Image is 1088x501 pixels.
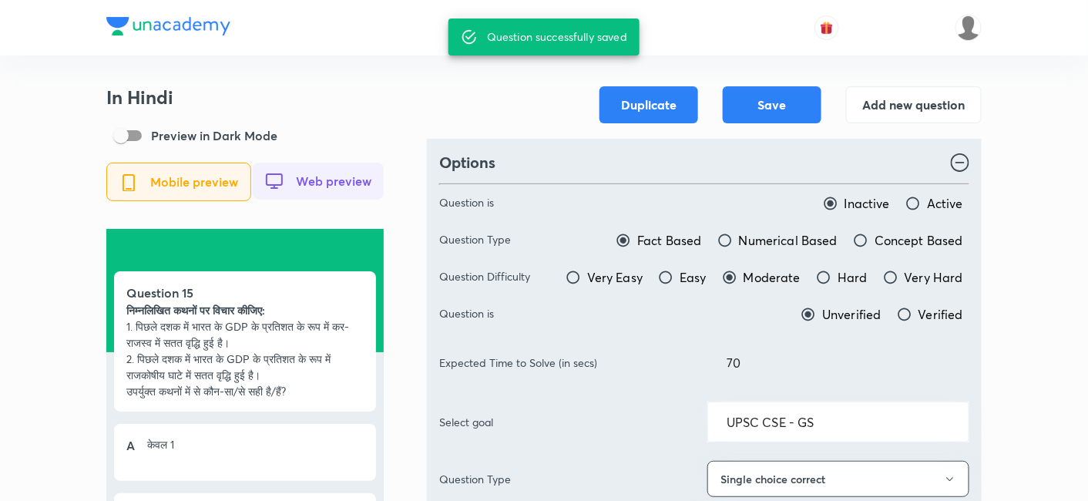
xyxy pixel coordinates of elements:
span: Concept Based [875,231,963,250]
p: उपर्युक्त कथनों में से कौन-सा/से सही है/हैं? [126,383,364,399]
h5: A [126,436,135,455]
div: Question successfully saved [487,23,627,51]
img: Rajesh Kumar [955,15,982,41]
p: Preview in Dark Mode [151,126,277,145]
p: 1. पिछले दशक में भारत के GDP के प्रतिशत के रूप में कर-राजस्व में सतत वृद्धि हुई है। [126,318,364,351]
p: 2. पिछले दशक में भारत के GDP के प्रतिशत के रूप में राजकोषीय घाटे में सतत वृद्धि हुई है। [126,351,364,383]
span: Hard [838,268,868,287]
button: Open [960,421,963,424]
input: in secs [708,343,969,382]
p: Question is [439,305,494,324]
span: Easy [680,268,707,287]
h4: Options [439,151,495,174]
span: Moderate [744,268,801,287]
h5: Question 15 [126,284,364,302]
span: Fact Based [637,231,702,250]
p: केवल 1 [147,436,174,452]
button: Duplicate [599,86,698,123]
span: Unverified [822,305,881,324]
p: Question is [439,194,494,213]
strong: निम्नलिखित कथनों पर विचार कीजिए: [126,303,265,318]
p: Expected Time to Solve (in secs) [439,355,597,371]
input: Search goal [727,415,950,429]
button: Add new question [846,86,982,123]
span: Web preview [296,174,371,188]
p: Question Type [439,471,511,487]
a: Company Logo [106,17,230,39]
span: Active [927,194,963,213]
p: Question Difficulty [439,268,530,287]
p: Question Type [439,231,511,250]
span: Very Hard [905,268,963,287]
img: avatar [820,21,834,35]
span: Very Easy [587,268,643,287]
span: Inactive [845,194,890,213]
button: Single choice correct [707,461,969,497]
span: Numerical Based [739,231,838,250]
p: Select goal [439,414,493,430]
button: avatar [814,15,839,40]
span: Mobile preview [150,175,238,189]
img: Company Logo [106,17,230,35]
button: Save [723,86,821,123]
span: Verified [918,305,963,324]
h3: In Hindi [106,86,384,109]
